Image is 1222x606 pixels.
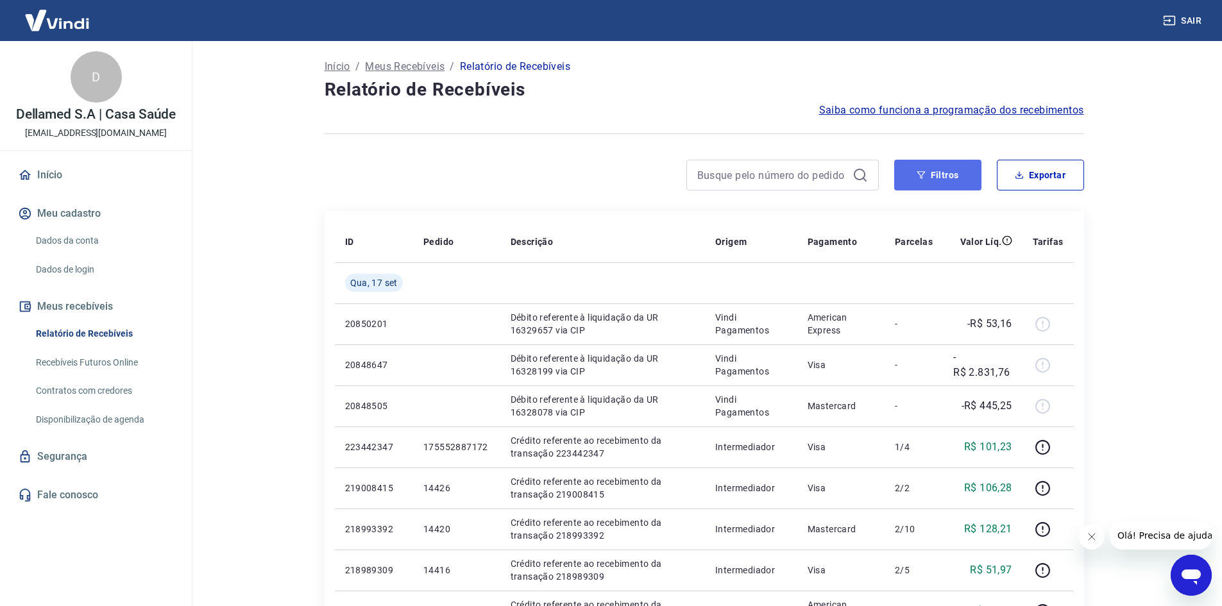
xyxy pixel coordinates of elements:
p: 219008415 [345,482,403,494]
div: D [71,51,122,103]
a: Segurança [15,442,176,471]
p: Pedido [423,235,454,248]
p: Crédito referente ao recebimento da transação 218993392 [511,516,695,542]
p: Origem [715,235,747,248]
p: R$ 101,23 [964,439,1012,455]
span: Qua, 17 set [350,276,398,289]
iframe: Botão para abrir a janela de mensagens [1171,555,1212,596]
button: Exportar [997,160,1084,190]
span: Olá! Precisa de ajuda? [8,9,108,19]
p: - [895,358,933,371]
p: Parcelas [895,235,933,248]
p: 218989309 [345,564,403,577]
p: Débito referente à liquidação da UR 16329657 via CIP [511,311,695,337]
p: - [895,317,933,330]
a: Meus Recebíveis [365,59,445,74]
p: / [450,59,454,74]
p: Crédito referente ao recebimento da transação 218989309 [511,557,695,583]
a: Relatório de Recebíveis [31,321,176,347]
a: Dados de login [31,257,176,283]
iframe: Fechar mensagem [1079,524,1105,550]
a: Fale conosco [15,481,176,509]
p: Crédito referente ao recebimento da transação 219008415 [511,475,695,501]
p: Débito referente à liquidação da UR 16328199 via CIP [511,352,695,378]
p: 14416 [423,564,490,577]
a: Saiba como funciona a programação dos recebimentos [819,103,1084,118]
p: Débito referente à liquidação da UR 16328078 via CIP [511,393,695,419]
p: 2/5 [895,564,933,577]
p: Crédito referente ao recebimento da transação 223442347 [511,434,695,460]
p: Relatório de Recebíveis [460,59,570,74]
p: Pagamento [808,235,858,248]
p: Vindi Pagamentos [715,311,787,337]
p: Visa [808,441,875,453]
p: American Express [808,311,875,337]
p: 20848647 [345,358,403,371]
p: Mastercard [808,523,875,535]
p: - [895,400,933,412]
p: R$ 51,97 [970,562,1012,578]
a: Dados da conta [31,228,176,254]
p: R$ 106,28 [964,480,1012,496]
p: Valor Líq. [960,235,1002,248]
p: 2/10 [895,523,933,535]
p: 14420 [423,523,490,535]
p: Mastercard [808,400,875,412]
p: 223442347 [345,441,403,453]
p: Tarifas [1033,235,1064,248]
p: [EMAIL_ADDRESS][DOMAIN_NAME] [25,126,167,140]
p: 14426 [423,482,490,494]
p: Visa [808,482,875,494]
p: Intermediador [715,441,787,453]
p: 2/2 [895,482,933,494]
p: 1/4 [895,441,933,453]
p: ID [345,235,354,248]
p: Visa [808,358,875,371]
a: Início [325,59,350,74]
p: Intermediador [715,523,787,535]
p: 175552887172 [423,441,490,453]
p: R$ 128,21 [964,521,1012,537]
p: 20848505 [345,400,403,412]
button: Filtros [894,160,981,190]
p: Dellamed S.A | Casa Saúde [16,108,176,121]
p: 20850201 [345,317,403,330]
p: Vindi Pagamentos [715,352,787,378]
button: Meu cadastro [15,199,176,228]
h4: Relatório de Recebíveis [325,77,1084,103]
p: Visa [808,564,875,577]
input: Busque pelo número do pedido [697,165,847,185]
p: Intermediador [715,564,787,577]
p: / [355,59,360,74]
button: Sair [1160,9,1207,33]
p: 218993392 [345,523,403,535]
p: Vindi Pagamentos [715,393,787,419]
a: Início [15,161,176,189]
button: Meus recebíveis [15,292,176,321]
p: Intermediador [715,482,787,494]
a: Disponibilização de agenda [31,407,176,433]
p: -R$ 2.831,76 [953,349,1012,380]
p: Descrição [511,235,554,248]
a: Recebíveis Futuros Online [31,349,176,376]
p: -R$ 53,16 [967,316,1012,332]
p: -R$ 445,25 [962,398,1012,414]
img: Vindi [15,1,99,40]
a: Contratos com credores [31,378,176,404]
iframe: Mensagem da empresa [1110,521,1212,550]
